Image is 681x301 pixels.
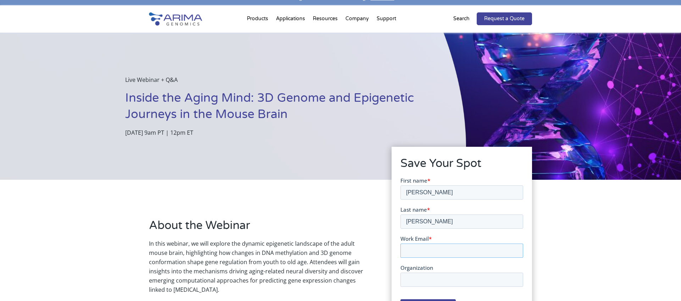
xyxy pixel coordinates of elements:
h2: Save Your Spot [400,156,523,177]
p: [DATE] 9am PT | 12pm ET [125,128,430,137]
h2: About the Webinar [149,218,370,239]
p: In this webinar, we will explore the dynamic epigenetic landscape of the adult mouse brain, highl... [149,239,370,294]
p: Live Webinar + Q&A [125,75,430,90]
img: Arima-Genomics-logo [149,12,202,26]
p: Search [453,14,470,23]
h1: Inside the Aging Mind: 3D Genome and Epigenetic Journeys in the Mouse Brain [125,90,430,128]
a: Request a Quote [477,12,532,25]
